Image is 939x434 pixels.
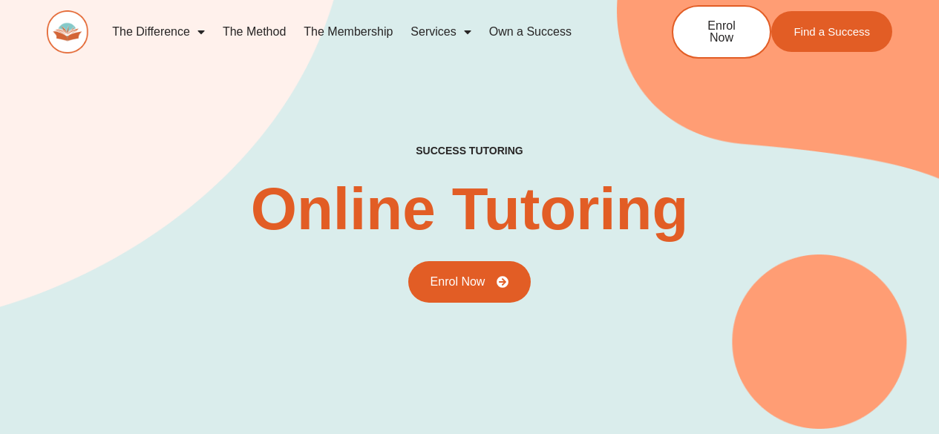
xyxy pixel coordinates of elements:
iframe: Chat Widget [865,363,939,434]
nav: Menu [103,15,623,49]
a: The Method [214,15,295,49]
a: Enrol Now [408,261,531,303]
a: Enrol Now [672,5,771,59]
a: The Membership [295,15,402,49]
h4: success tutoring [416,145,523,157]
a: Own a Success [480,15,580,49]
span: Find a Success [794,26,870,37]
h2: Online Tutoring [251,180,689,239]
a: Services [402,15,480,49]
span: Enrol Now [431,276,485,288]
a: The Difference [103,15,214,49]
a: Find a Success [771,11,892,52]
span: Enrol Now [696,20,747,44]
